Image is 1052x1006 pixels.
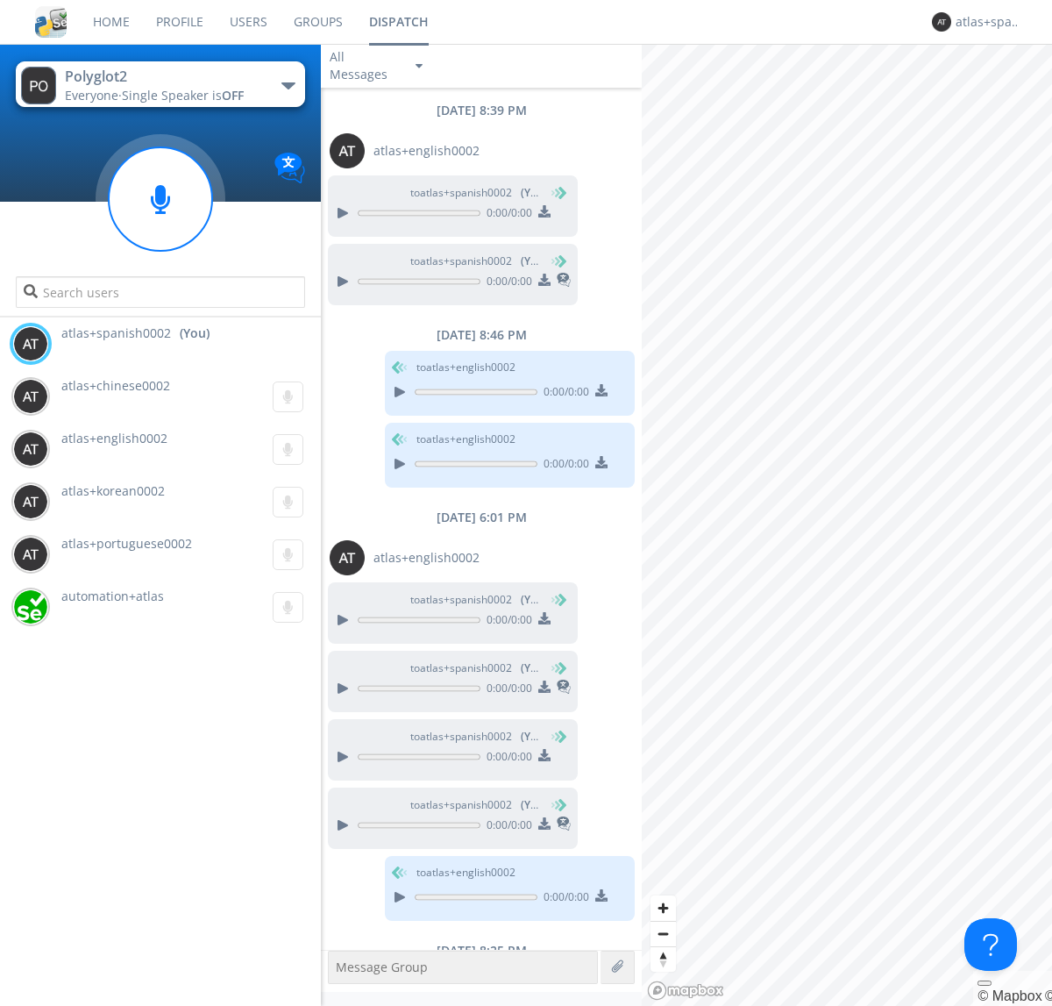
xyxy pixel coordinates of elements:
span: This is a translated message [557,677,571,700]
span: 0:00 / 0:00 [537,384,589,403]
img: d2d01cd9b4174d08988066c6d424eccd [13,589,48,624]
img: download media button [538,612,551,624]
img: 373638.png [13,432,48,467]
span: (You) [521,660,547,675]
div: [DATE] 8:46 PM [321,326,642,344]
span: 0:00 / 0:00 [480,749,532,768]
span: to atlas+english0002 [416,432,515,447]
span: (You) [521,729,547,744]
span: atlas+chinese0002 [61,377,170,394]
img: download media button [595,456,608,468]
button: Polyglot2Everyone·Single Speaker isOFF [16,61,304,107]
img: download media button [538,274,551,286]
div: [DATE] 8:39 PM [321,102,642,119]
span: (You) [521,253,547,268]
div: (You) [180,325,210,342]
img: download media button [595,889,608,902]
span: This is a translated message [557,814,571,837]
span: to atlas+spanish0002 [410,253,542,269]
div: atlas+spanish0002 [956,13,1021,31]
img: 373638.png [21,67,56,104]
span: 0:00 / 0:00 [537,456,589,475]
button: Reset bearing to north [650,946,676,972]
iframe: Toggle Customer Support [964,918,1017,971]
img: 373638.png [13,379,48,414]
div: All Messages [330,48,400,83]
img: 373638.png [13,326,48,361]
span: to atlas+english0002 [416,865,515,881]
span: atlas+spanish0002 [61,325,171,342]
input: Search users [16,276,304,308]
span: to atlas+spanish0002 [410,660,542,676]
img: translated-message [557,273,571,287]
span: 0:00 / 0:00 [480,612,532,631]
span: atlas+english0002 [61,430,167,446]
img: Translation enabled [274,153,305,183]
img: download media button [538,817,551,830]
span: Single Speaker is [122,87,244,103]
div: [DATE] 8:25 PM [321,942,642,960]
span: 0:00 / 0:00 [480,817,532,837]
span: Reset bearing to north [650,947,676,972]
img: 373638.png [330,133,365,168]
img: translated-message [557,817,571,831]
img: download media button [595,384,608,396]
a: Mapbox [977,988,1041,1003]
span: 0:00 / 0:00 [537,889,589,909]
img: download media button [538,749,551,761]
img: caret-down-sm.svg [416,64,423,68]
img: 373638.png [13,537,48,572]
span: This is a translated message [557,270,571,293]
span: OFF [222,87,244,103]
span: (You) [521,797,547,812]
div: Everyone · [65,87,262,104]
span: 0:00 / 0:00 [480,205,532,225]
span: to atlas+english0002 [416,360,515,375]
div: Polyglot2 [65,67,262,87]
span: to atlas+spanish0002 [410,592,542,608]
span: to atlas+spanish0002 [410,729,542,745]
span: (You) [521,592,547,607]
span: (You) [521,185,547,200]
span: automation+atlas [61,588,164,604]
span: atlas+english0002 [373,549,480,567]
span: atlas+portuguese0002 [61,535,192,552]
button: Zoom in [650,895,676,921]
div: [DATE] 6:01 PM [321,509,642,526]
a: Mapbox logo [647,981,724,1001]
button: Zoom out [650,921,676,946]
span: 0:00 / 0:00 [480,274,532,293]
span: 0:00 / 0:00 [480,681,532,700]
img: download media button [538,681,551,693]
img: translated-message [557,680,571,694]
span: to atlas+spanish0002 [410,797,542,813]
img: download media button [538,205,551,218]
span: to atlas+spanish0002 [410,185,542,201]
img: cddb5a64eb264b2086981ab96f4c1ba7 [35,6,67,38]
button: Toggle attribution [977,981,992,986]
span: atlas+korean0002 [61,482,165,499]
img: 373638.png [330,540,365,575]
img: 373638.png [932,12,951,32]
span: atlas+english0002 [373,142,480,160]
img: 373638.png [13,484,48,519]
